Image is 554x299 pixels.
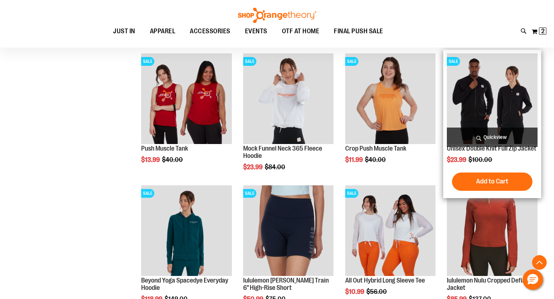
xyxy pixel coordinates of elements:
a: Push Muscle Tank [141,145,188,152]
span: $10.99 [345,288,365,295]
span: SALE [345,57,358,66]
a: Product image for lululemon Wunder Train 6" High-Rise ShortSALE [243,185,334,277]
span: $100.00 [468,156,493,163]
img: Product image for Crop Push Muscle Tank [345,53,436,144]
span: $23.99 [243,163,264,171]
a: Product image for All Out Hybrid Long Sleeve TeeSALE [345,185,436,277]
button: Add to Cart [452,173,532,191]
img: Product image for Push Muscle Tank [141,53,232,144]
a: Product image for Mock Funnel Neck 365 Fleece HoodieSALE [243,53,334,145]
a: Crop Push Muscle Tank [345,145,406,152]
span: SALE [141,57,154,66]
span: SALE [243,189,256,198]
a: ACCESSORIES [182,23,238,40]
span: 2 [541,27,544,35]
a: Product image for lululemon Nulu Cropped Define JacketSALE [447,185,538,277]
span: $84.00 [265,163,286,171]
button: Back To Top [532,255,547,270]
span: SALE [243,57,256,66]
a: All Out Hybrid Long Sleeve Tee [345,277,425,284]
a: OTF AT HOME [275,23,327,40]
a: lululemon [PERSON_NAME] Train 6" High-Rise Short [243,277,329,291]
span: SALE [345,189,358,198]
span: $40.00 [365,156,387,163]
span: EVENTS [245,23,267,39]
img: Shop Orangetheory [237,8,317,23]
a: JUST IN [106,23,143,40]
span: ACCESSORIES [190,23,230,39]
span: $56.00 [366,288,388,295]
span: $13.99 [141,156,161,163]
span: JUST IN [113,23,135,39]
a: APPAREL [143,23,183,40]
div: product [137,50,235,182]
span: OTF AT HOME [282,23,320,39]
span: $23.99 [447,156,467,163]
a: Beyond Yoga Spacedye Everyday Hoodie [141,277,228,291]
span: SALE [141,189,154,198]
img: Product image for Unisex Double Knit Full Zip Jacket [447,53,538,144]
a: Mock Funnel Neck 365 Fleece Hoodie [243,145,322,159]
a: Product image for Beyond Yoga Spacedye Everyday HoodieSALE [141,185,232,277]
span: FINAL PUSH SALE [334,23,383,39]
a: Product image for Unisex Double Knit Full Zip JacketSALE [447,53,538,145]
div: product [240,50,338,189]
img: Product image for Mock Funnel Neck 365 Fleece Hoodie [243,53,334,144]
span: Add to Cart [476,177,508,185]
span: SALE [447,57,460,66]
span: $40.00 [162,156,184,163]
a: Product image for Crop Push Muscle TankSALE [345,53,436,145]
a: Product image for Push Muscle TankSALE [141,53,232,145]
a: lululemon Nulu Cropped Define Jacket [447,277,529,291]
img: Product image for lululemon Nulu Cropped Define Jacket [447,185,538,276]
span: $11.99 [345,156,364,163]
a: EVENTS [238,23,275,40]
a: Quickview [447,128,538,147]
img: Product image for lululemon Wunder Train 6" High-Rise Short [243,185,334,276]
img: Product image for All Out Hybrid Long Sleeve Tee [345,185,436,276]
div: product [342,50,440,182]
a: Unisex Double Knit Full Zip Jacket [447,145,536,152]
img: Product image for Beyond Yoga Spacedye Everyday Hoodie [141,185,232,276]
a: FINAL PUSH SALE [327,23,391,39]
span: APPAREL [150,23,176,39]
div: product [443,50,541,198]
button: Hello, have a question? Let’s chat. [523,269,543,290]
